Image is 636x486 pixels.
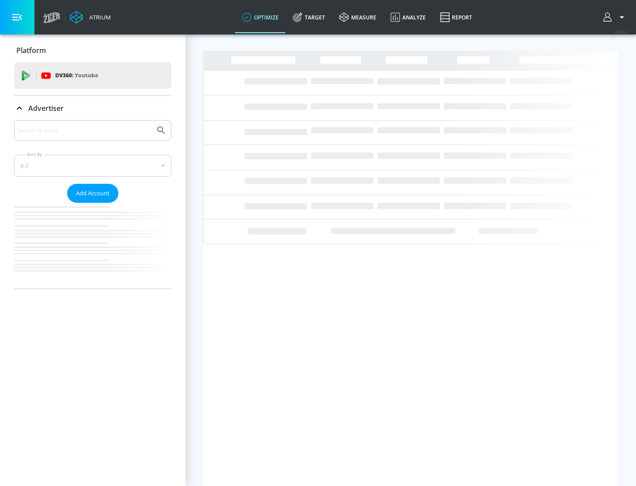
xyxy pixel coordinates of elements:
[235,1,286,33] a: optimize
[286,1,332,33] a: Target
[55,71,98,80] p: DV360:
[14,203,171,289] nav: list of Advertiser
[383,1,433,33] a: Analyze
[25,152,44,157] label: Sort By
[18,125,151,136] input: Search by name
[67,184,118,203] button: Add Account
[14,96,171,121] div: Advertiser
[70,11,111,24] a: Atrium
[14,120,171,289] div: Advertiser
[14,62,171,89] div: DV360: Youtube
[28,103,64,113] p: Advertiser
[14,155,171,177] div: A-Z
[332,1,383,33] a: measure
[14,38,171,63] div: Platform
[433,1,479,33] a: Report
[75,71,98,80] p: Youtube
[615,29,627,34] span: v 4.22.2
[86,13,111,21] div: Atrium
[76,188,110,198] span: Add Account
[16,46,46,55] p: Platform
